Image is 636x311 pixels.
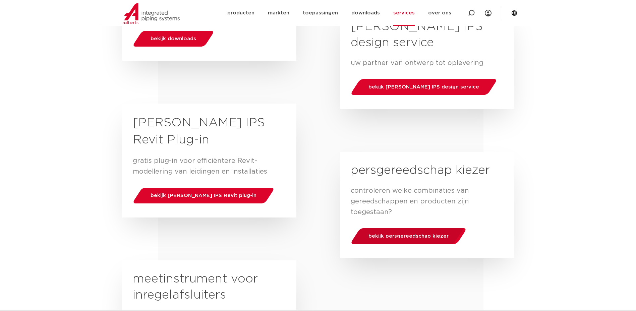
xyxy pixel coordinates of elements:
span: gratis plug-in voor efficiëntere Revit-modellering van leidingen en installaties [133,158,267,175]
span: controleren welke combinaties van gereedschappen en producten zijn toegestaan? [351,187,469,215]
h2: [PERSON_NAME] IPS design service [351,19,504,51]
span: uw partner van ontwerp tot oplevering [351,60,483,66]
h3: [PERSON_NAME] IPS Revit Plug-in [133,114,286,149]
a: [PERSON_NAME] IPS design service uw partner van ontwerp tot opleveringbekijk [PERSON_NAME] IPS de... [340,8,514,109]
span: bekijk persgereedschap kiezer [368,234,449,239]
a: persgereedschap kiezer controleren welke combinaties van gereedschappen en producten zijn toegest... [340,152,514,258]
span: bekijk [PERSON_NAME] IPS design service [368,84,479,89]
a: [PERSON_NAME] IPS Revit Plug-in gratis plug-in voor efficiëntere Revit-modellering van leidingen ... [122,104,296,217]
h2: meetinstrument voor inregelafsluiters [133,271,286,303]
span: bekijk [PERSON_NAME] IPS Revit plug-in [151,193,256,198]
span: bekijk downloads [151,36,196,41]
h2: persgereedschap kiezer [351,163,504,179]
